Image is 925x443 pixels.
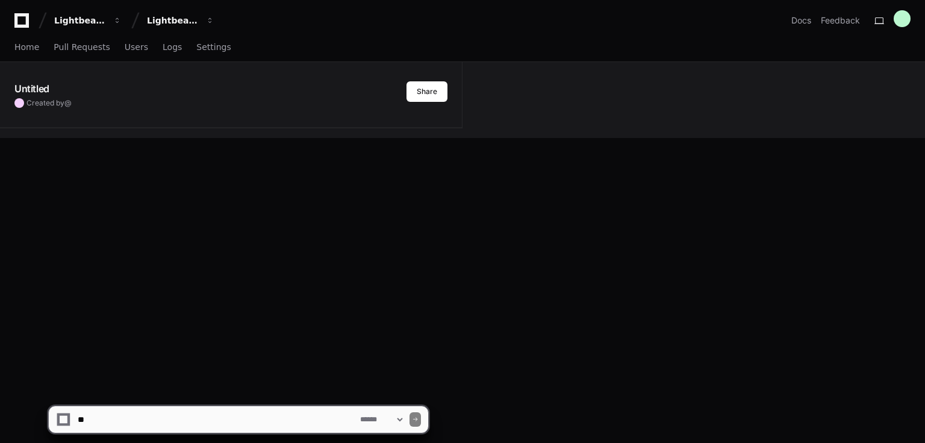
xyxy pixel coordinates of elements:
a: Users [125,34,148,61]
span: @ [64,98,72,107]
div: Lightbeam Health Solutions [147,14,199,27]
span: Logs [163,43,182,51]
a: Home [14,34,39,61]
button: Lightbeam Health Solutions [142,10,219,31]
a: Logs [163,34,182,61]
button: Feedback [821,14,860,27]
div: Lightbeam Health [54,14,106,27]
button: Lightbeam Health [49,10,126,31]
span: Created by [26,98,72,108]
a: Docs [791,14,811,27]
button: Share [406,81,447,102]
a: Pull Requests [54,34,110,61]
a: Settings [196,34,231,61]
span: Settings [196,43,231,51]
span: Pull Requests [54,43,110,51]
span: Home [14,43,39,51]
span: Users [125,43,148,51]
h1: Untitled [14,81,49,96]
